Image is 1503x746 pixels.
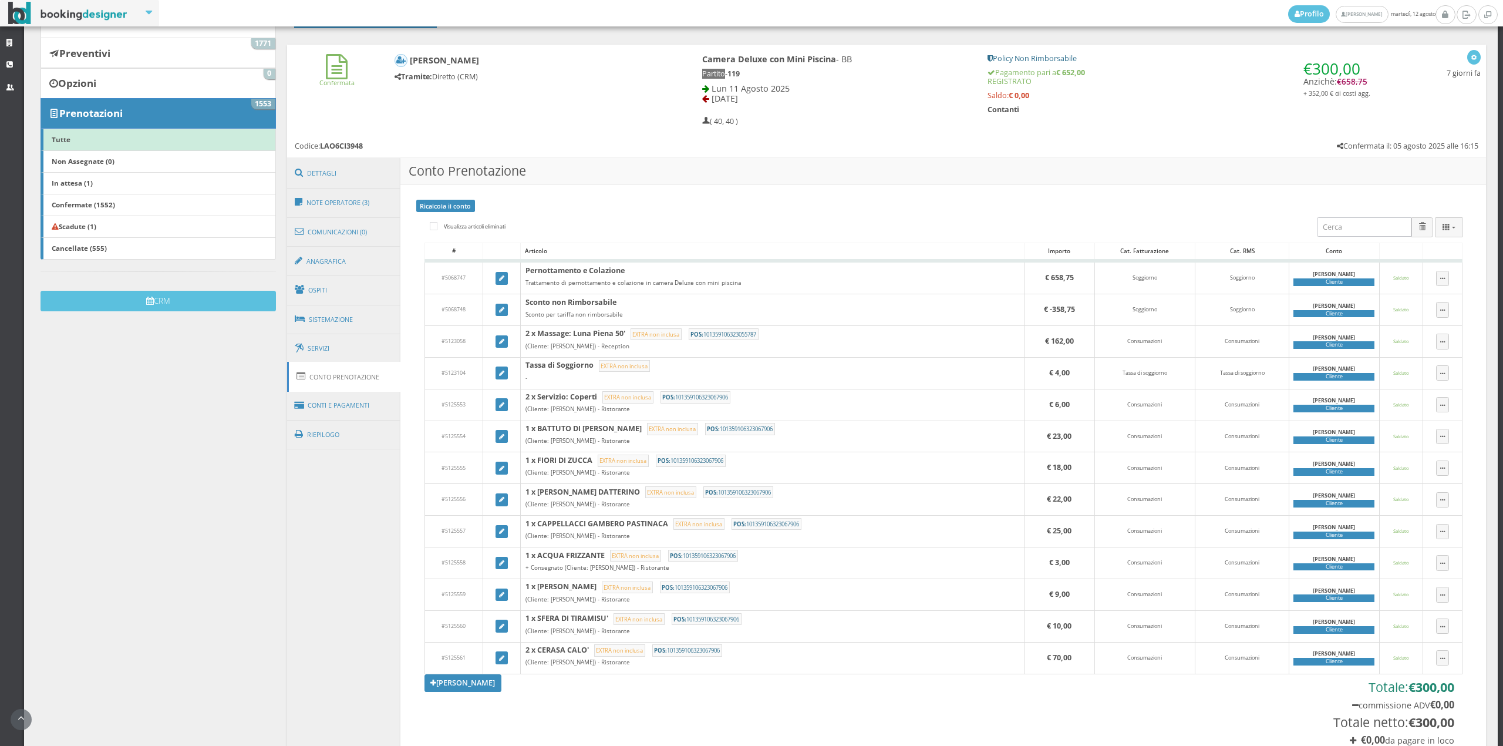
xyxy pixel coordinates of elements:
[1317,217,1411,237] input: Cerca
[1195,516,1289,547] td: Consumazioni
[442,369,466,377] span: #5123104
[525,582,597,592] b: 1 x [PERSON_NAME]
[988,54,1370,63] h5: Policy Non Rimborsabile
[525,311,1020,318] div: Sconto per tariffa non rimborsabile
[672,613,742,625] small: 101359106323067906
[525,596,1020,603] div: (Cliente: [PERSON_NAME]) - Ristorante
[645,486,696,498] small: EXTRA non inclusa
[442,274,466,281] span: #5068747
[1393,465,1409,471] small: Saldato
[1195,294,1289,326] td: Soggiorno
[1289,243,1379,260] div: Conto
[599,360,650,372] small: EXTRA non inclusa
[673,518,724,530] small: EXTRA non inclusa
[1313,523,1355,531] b: [PERSON_NAME]
[1047,494,1071,504] b: € 22,00
[41,237,275,260] a: Cancellate (555)
[1393,496,1409,502] small: Saldato
[707,425,720,433] b: POS:
[1393,434,1409,439] small: Saldato
[525,374,1020,382] div: -
[525,279,1020,287] div: Trattamento di pernottamento e colazione in camera Deluxe con mini piscina
[1303,58,1360,79] span: €
[1124,700,1454,710] h4: commissione ADV
[525,437,1020,445] div: (Cliente: [PERSON_NAME]) - Ristorante
[1047,653,1071,663] b: € 70,00
[652,644,722,656] small: 101359106323067906
[410,54,479,65] b: [PERSON_NAME]
[1430,698,1454,711] b: €
[52,243,107,253] b: Cancellate (555)
[287,217,401,247] a: Comunicazioni (0)
[1393,338,1409,344] small: Saldato
[525,613,608,623] b: 1 x SFERA DI TIRAMISU'
[395,72,663,81] h5: Diretto (CRM)
[1124,735,1454,745] h4: da pagare in loco
[320,141,363,151] b: LAO6CI3948
[287,275,401,305] a: Ospiti
[1313,492,1355,499] b: [PERSON_NAME]
[1094,294,1195,326] td: Soggiorno
[610,550,661,562] small: EXTRA non inclusa
[690,330,703,338] b: POS:
[712,93,738,104] span: [DATE]
[525,360,594,370] b: Tassa di Soggiorno
[442,527,466,535] span: #5125557
[1447,69,1481,78] h5: 7 giorni fa
[1293,310,1374,318] div: Cliente
[1056,68,1085,78] strong: € 652,00
[1094,484,1195,516] td: Consumazioni
[1195,547,1289,579] td: Consumazioni
[1293,626,1374,634] div: Cliente
[660,582,730,593] small: 101359106323067906
[1435,217,1462,237] button: Columns
[287,391,401,421] a: Conti e Pagamenti
[1313,365,1355,372] b: [PERSON_NAME]
[52,135,70,144] b: Tutte
[1293,341,1374,349] div: Cliente
[264,69,275,79] span: 0
[1416,678,1454,695] span: 300,00
[442,590,466,598] span: #5125559
[1313,650,1355,657] b: [PERSON_NAME]
[1293,405,1374,412] div: Cliente
[1393,402,1409,408] small: Saldato
[1312,58,1360,79] span: 300,00
[1094,261,1195,294] td: Soggiorno
[1094,610,1195,642] td: Consumazioni
[988,68,1370,86] h5: Pagamento pari a REGISTRATO
[1049,399,1070,409] b: € 6,00
[1293,278,1374,286] div: Cliente
[1337,76,1367,87] span: €
[521,243,1023,260] div: Articolo
[400,158,1486,184] h3: Conto Prenotazione
[1393,655,1409,661] small: Saldato
[1124,680,1454,695] h3: Totale:
[52,221,96,231] b: Scadute (1)
[1009,90,1029,100] strong: € 0,00
[1094,357,1195,389] td: Tassa di soggiorno
[1313,555,1355,563] b: [PERSON_NAME]
[1435,217,1462,237] div: Colonne
[525,519,668,529] b: 1 x CAPPELLACCI GAMBERO PASTINACA
[1293,594,1374,602] div: Cliente
[8,2,127,25] img: BookingDesigner.com
[58,76,96,90] b: Opzioni
[1342,76,1367,87] span: 658,75
[287,187,401,218] a: Note Operatore (3)
[1288,5,1435,23] span: martedì, 12 agosto
[41,291,275,311] button: CRM
[702,69,971,78] h5: -
[287,158,401,189] a: Dettagli
[525,342,1020,350] div: (Cliente: [PERSON_NAME]) - Reception
[1047,526,1071,536] b: € 25,00
[1288,5,1330,23] a: Profilo
[425,243,483,260] div: #
[525,532,1020,540] div: (Cliente: [PERSON_NAME]) - Ristorante
[705,489,718,496] b: POS:
[319,69,355,87] a: Confermata
[1195,452,1289,484] td: Consumazioni
[598,455,649,466] small: EXTRA non inclusa
[52,200,115,209] b: Confermate (1552)
[442,432,466,440] span: #5125554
